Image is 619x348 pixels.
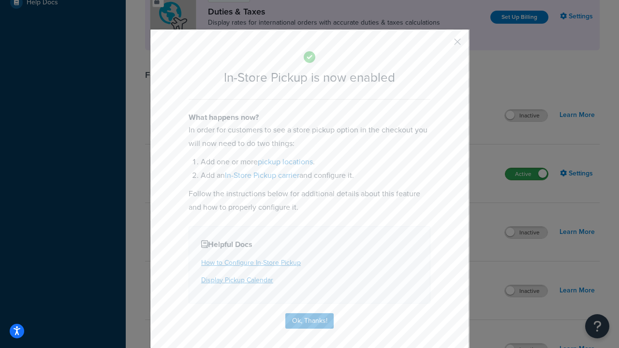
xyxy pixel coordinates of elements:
a: In-Store Pickup carrier [225,170,299,181]
li: Add an and configure it. [201,169,430,182]
a: Display Pickup Calendar [201,275,273,285]
button: Ok, Thanks! [285,313,334,329]
a: pickup locations [258,156,313,167]
p: In order for customers to see a store pickup option in the checkout you will now need to do two t... [189,123,430,150]
h2: In-Store Pickup is now enabled [189,71,430,85]
li: Add one or more . [201,155,430,169]
h4: What happens now? [189,112,430,123]
p: Follow the instructions below for additional details about this feature and how to properly confi... [189,187,430,214]
a: How to Configure In-Store Pickup [201,258,301,268]
h4: Helpful Docs [201,239,418,250]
